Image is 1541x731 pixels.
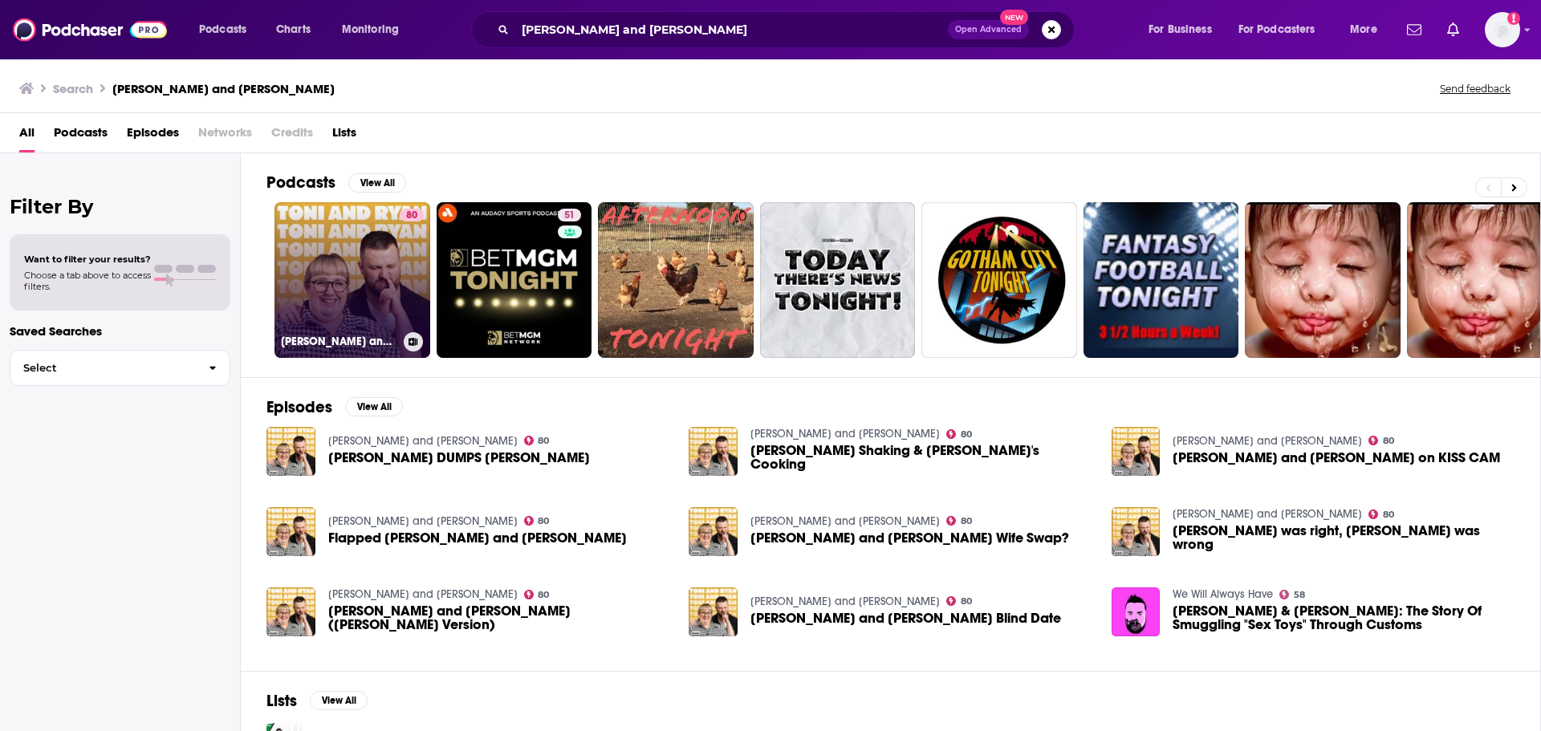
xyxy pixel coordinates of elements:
[1441,16,1466,43] a: Show notifications dropdown
[1173,524,1515,551] span: [PERSON_NAME] was right, [PERSON_NAME] was wrong
[538,591,549,599] span: 80
[1485,12,1520,47] button: Show profile menu
[1000,10,1029,25] span: New
[1435,82,1515,95] button: Send feedback
[750,444,1092,471] a: Ryan's Shaking & Toni's Cooking
[266,587,315,636] img: Toni and Ryan (Taylor's Version)
[1383,511,1394,518] span: 80
[1339,17,1397,43] button: open menu
[750,427,940,441] a: Toni and Ryan
[266,507,315,556] img: Flapped Toni and Stoned Ryan
[1173,434,1362,448] a: Toni and Ryan
[1238,18,1315,41] span: For Podcasters
[689,587,738,636] a: Toni and Ryan's Blind Date
[266,691,368,711] a: ListsView All
[1173,451,1500,465] a: Toni and Ryan on KISS CAM
[750,444,1092,471] span: [PERSON_NAME] Shaking & [PERSON_NAME]'s Cooking
[1279,590,1305,599] a: 58
[538,518,549,525] span: 80
[538,437,549,445] span: 80
[188,17,267,43] button: open menu
[53,81,93,96] h3: Search
[266,397,403,417] a: EpisodesView All
[1149,18,1212,41] span: For Business
[198,120,252,152] span: Networks
[1368,436,1394,445] a: 80
[348,173,406,193] button: View All
[276,18,311,41] span: Charts
[1228,17,1339,43] button: open menu
[961,431,972,438] span: 80
[558,209,581,221] a: 51
[689,427,738,476] a: Ryan's Shaking & Toni's Cooking
[24,254,151,265] span: Want to filter your results?
[946,516,972,526] a: 80
[328,604,670,632] a: Toni and Ryan (Taylor's Version)
[1173,524,1515,551] a: Toni was right, Ryan was wrong
[1173,604,1515,632] a: Toni & Ryan: The Story Of Smuggling "Sex Toys" Through Customs
[948,20,1029,39] button: Open AdvancedNew
[946,429,972,439] a: 80
[1173,507,1362,521] a: Toni and Ryan
[961,518,972,525] span: 80
[1401,16,1428,43] a: Show notifications dropdown
[486,11,1090,48] div: Search podcasts, credits, & more...
[961,598,972,605] span: 80
[689,507,738,556] img: Toni and Ryan Wife Swap?
[1173,587,1273,601] a: We Will Always Have
[1294,591,1305,599] span: 58
[328,514,518,528] a: Toni and Ryan
[524,516,550,526] a: 80
[1173,451,1500,465] span: [PERSON_NAME] and [PERSON_NAME] on KISS CAM
[400,209,424,221] a: 80
[281,335,397,348] h3: [PERSON_NAME] and [PERSON_NAME]
[127,120,179,152] a: Episodes
[10,195,230,218] h2: Filter By
[266,173,406,193] a: PodcastsView All
[750,611,1061,625] a: Toni and Ryan's Blind Date
[1173,604,1515,632] span: [PERSON_NAME] & [PERSON_NAME]: The Story Of Smuggling "Sex Toys" Through Customs
[19,120,35,152] a: All
[406,208,417,224] span: 80
[738,209,747,351] div: 0
[1112,587,1161,636] img: Toni & Ryan: The Story Of Smuggling "Sex Toys" Through Customs
[750,514,940,528] a: Toni and Ryan
[1507,12,1520,25] svg: Add a profile image
[332,120,356,152] a: Lists
[328,604,670,632] span: [PERSON_NAME] and [PERSON_NAME] ([PERSON_NAME] Version)
[515,17,948,43] input: Search podcasts, credits, & more...
[1368,510,1394,519] a: 80
[328,451,590,465] a: Toni DUMPS Ryan
[10,363,196,373] span: Select
[266,691,297,711] h2: Lists
[437,202,592,358] a: 51
[524,436,550,445] a: 80
[1112,507,1161,556] img: Toni was right, Ryan was wrong
[1383,437,1394,445] span: 80
[199,18,246,41] span: Podcasts
[274,202,430,358] a: 80[PERSON_NAME] and [PERSON_NAME]
[266,173,335,193] h2: Podcasts
[266,397,332,417] h2: Episodes
[1137,17,1232,43] button: open menu
[345,397,403,416] button: View All
[266,427,315,476] img: Toni DUMPS Ryan
[750,595,940,608] a: Toni and Ryan
[271,120,313,152] span: Credits
[112,81,335,96] h3: [PERSON_NAME] and [PERSON_NAME]
[598,202,754,358] a: 0
[564,208,575,224] span: 51
[328,587,518,601] a: Toni and Ryan
[24,270,151,292] span: Choose a tab above to access filters.
[10,323,230,339] p: Saved Searches
[328,531,627,545] a: Flapped Toni and Stoned Ryan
